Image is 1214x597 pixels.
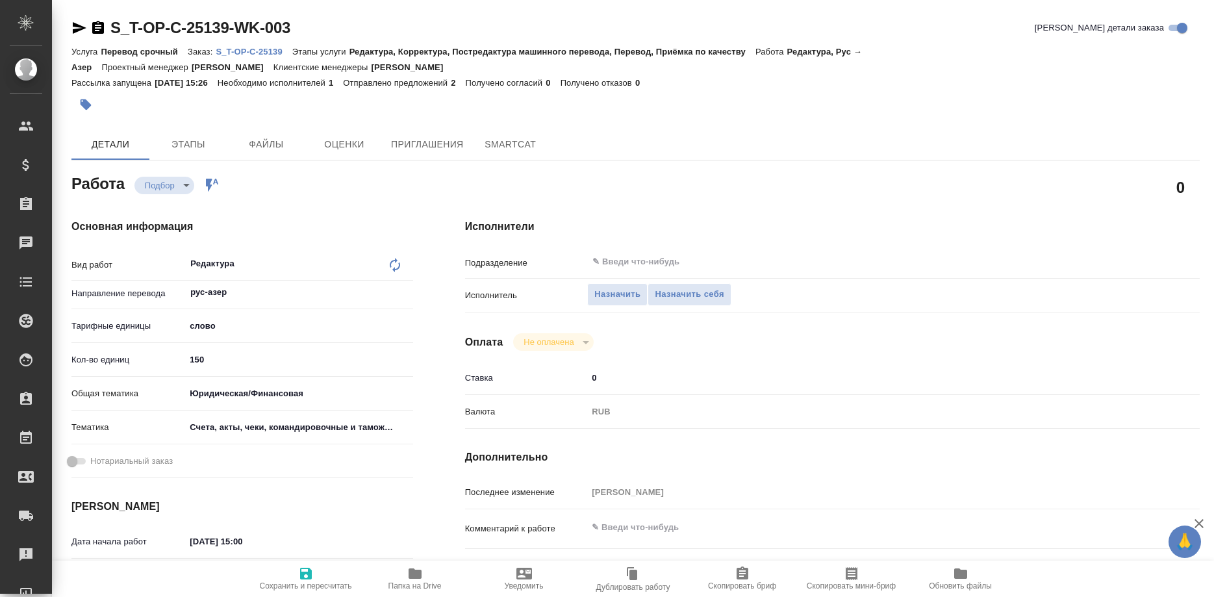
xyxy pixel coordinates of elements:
[218,78,329,88] p: Необходимо исполнителей
[1174,528,1196,555] span: 🙏
[260,581,352,591] span: Сохранить и пересчитать
[470,561,579,597] button: Уведомить
[251,561,360,597] button: Сохранить и пересчитать
[101,47,188,57] p: Перевод срочный
[596,583,670,592] span: Дублировать работу
[465,335,503,350] h4: Оплата
[71,171,125,194] h2: Работа
[157,136,220,153] span: Этапы
[71,219,413,235] h4: Основная информация
[520,337,577,348] button: Не оплачена
[587,283,648,306] button: Назначить
[479,136,542,153] span: SmartCat
[192,62,273,72] p: [PERSON_NAME]
[90,455,173,468] span: Нотариальный заказ
[90,20,106,36] button: Скопировать ссылку
[71,535,185,548] p: Дата начала работ
[546,78,560,88] p: 0
[1176,176,1185,198] h2: 0
[71,353,185,366] p: Кол-во единиц
[1132,260,1134,263] button: Open
[79,136,142,153] span: Детали
[372,62,453,72] p: [PERSON_NAME]
[465,522,588,535] p: Комментарий к работе
[71,421,185,434] p: Тематика
[292,47,349,57] p: Этапы услуги
[188,47,216,57] p: Заказ:
[635,78,650,88] p: 0
[360,561,470,597] button: Папка на Drive
[101,62,191,72] p: Проектный менеджер
[343,78,451,88] p: Отправлено предложений
[216,45,292,57] a: S_T-OP-C-25139
[587,368,1138,387] input: ✎ Введи что-нибудь
[1035,21,1164,34] span: [PERSON_NAME] детали заказа
[906,561,1015,597] button: Обновить файлы
[273,62,372,72] p: Клиентские менеджеры
[155,78,218,88] p: [DATE] 15:26
[329,78,343,88] p: 1
[451,78,465,88] p: 2
[110,19,290,36] a: S_T-OP-C-25139-WK-003
[71,20,87,36] button: Скопировать ссылку для ЯМессенджера
[71,499,413,514] h4: [PERSON_NAME]
[579,561,688,597] button: Дублировать работу
[797,561,906,597] button: Скопировать мини-бриф
[406,291,409,294] button: Open
[929,581,992,591] span: Обновить файлы
[185,416,412,438] div: Счета, акты, чеки, командировочные и таможенные документы
[71,387,185,400] p: Общая тематика
[561,78,635,88] p: Получено отказов
[648,283,731,306] button: Назначить себя
[391,136,464,153] span: Приглашения
[465,219,1200,235] h4: Исполнители
[465,486,588,499] p: Последнее изменение
[349,47,755,57] p: Редактура, Корректура, Постредактура машинного перевода, Перевод, Приёмка по качеству
[465,257,588,270] p: Подразделение
[388,581,442,591] span: Папка на Drive
[216,47,292,57] p: S_T-OP-C-25139
[71,287,185,300] p: Направление перевода
[1169,526,1201,558] button: 🙏
[185,383,412,405] div: Юридическая/Финансовая
[513,333,593,351] div: Подбор
[587,483,1138,502] input: Пустое поле
[591,254,1091,270] input: ✎ Введи что-нибудь
[313,136,375,153] span: Оценки
[71,78,155,88] p: Рассылка запущена
[708,581,776,591] span: Скопировать бриф
[807,581,896,591] span: Скопировать мини-бриф
[71,47,101,57] p: Услуга
[185,532,299,551] input: ✎ Введи что-нибудь
[71,90,100,119] button: Добавить тэг
[465,372,588,385] p: Ставка
[235,136,297,153] span: Файлы
[465,289,588,302] p: Исполнитель
[587,401,1138,423] div: RUB
[185,350,412,369] input: ✎ Введи что-нибудь
[71,259,185,272] p: Вид работ
[134,177,194,194] div: Подбор
[594,287,640,302] span: Назначить
[71,320,185,333] p: Тарифные единицы
[505,581,544,591] span: Уведомить
[466,78,546,88] p: Получено согласий
[688,561,797,597] button: Скопировать бриф
[185,315,412,337] div: слово
[465,450,1200,465] h4: Дополнительно
[465,405,588,418] p: Валюта
[755,47,787,57] p: Работа
[655,287,724,302] span: Назначить себя
[141,180,179,191] button: Подбор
